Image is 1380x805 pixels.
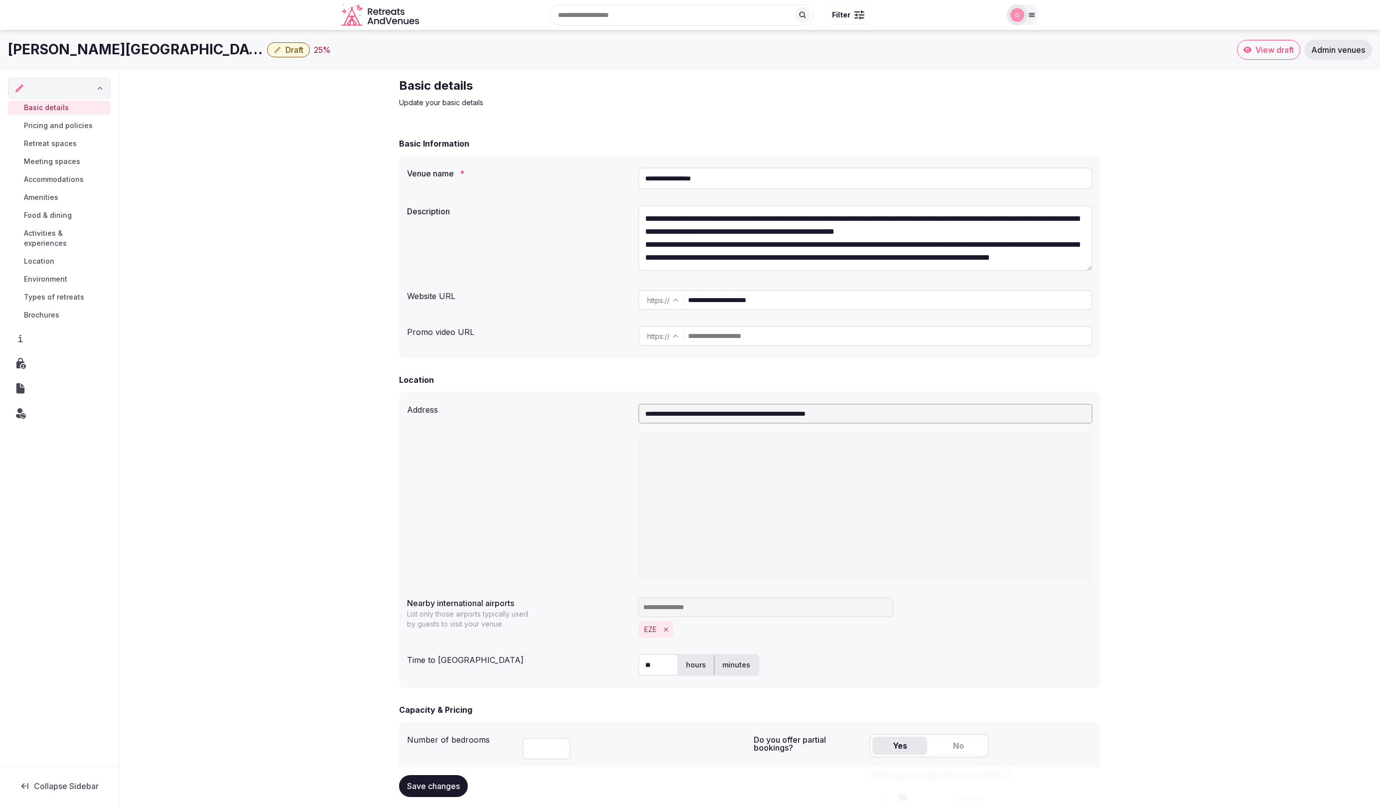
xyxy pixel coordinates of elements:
[24,228,107,248] span: Activities & experiences
[678,652,714,678] label: hours
[931,737,986,755] button: No
[8,40,263,59] h1: [PERSON_NAME][GEOGRAPHIC_DATA]
[314,44,331,56] div: 25 %
[8,254,111,268] a: Location
[407,400,630,416] div: Address
[24,292,84,302] span: Types of retreats
[8,119,111,133] a: Pricing and policies
[1255,45,1294,55] span: View draft
[24,157,80,166] span: Meeting spaces
[407,781,460,791] span: Save changes
[872,737,927,755] button: Yes
[644,625,657,635] button: EZE
[8,101,111,115] a: Basic details
[341,4,421,26] svg: Retreats and Venues company logo
[1010,8,1024,22] img: Glen Hayes
[1311,45,1365,55] span: Admin venues
[8,226,111,250] a: Activities & experiences
[407,609,535,629] p: List only those airports typically used by guests to visit your venue
[8,308,111,322] a: Brochures
[399,775,468,797] button: Save changes
[285,45,303,55] span: Draft
[407,169,630,177] label: Venue name
[826,5,871,24] button: Filter
[8,290,111,304] a: Types of retreats
[8,155,111,168] a: Meeting spaces
[24,310,59,320] span: Brochures
[24,256,54,266] span: Location
[8,172,111,186] a: Accommodations
[24,139,77,149] span: Retreat spaces
[407,207,630,215] label: Description
[8,137,111,151] a: Retreat spaces
[341,4,421,26] a: Visit the homepage
[407,599,630,607] label: Nearby international airports
[661,624,672,635] button: Remove EZE
[714,652,758,678] label: minutes
[1304,40,1372,60] a: Admin venues
[832,10,850,20] span: Filter
[399,98,734,108] p: Update your basic details
[24,210,72,220] span: Food & dining
[24,274,67,284] span: Environment
[407,730,515,746] div: Number of bedrooms
[267,42,310,57] button: Draft
[1237,40,1300,60] a: View draft
[407,322,630,338] div: Promo video URL
[34,781,99,791] span: Collapse Sidebar
[399,78,734,94] h2: Basic details
[24,121,93,131] span: Pricing and policies
[8,775,111,797] button: Collapse Sidebar
[24,103,69,113] span: Basic details
[754,736,861,752] label: Do you offer partial bookings?
[399,374,434,386] h2: Location
[8,190,111,204] a: Amenities
[314,44,331,56] button: 25%
[399,138,469,150] h2: Basic Information
[8,272,111,286] a: Environment
[24,192,58,202] span: Amenities
[399,704,472,716] h2: Capacity & Pricing
[407,650,630,666] div: Time to [GEOGRAPHIC_DATA]
[8,208,111,222] a: Food & dining
[24,174,84,184] span: Accommodations
[407,286,630,302] div: Website URL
